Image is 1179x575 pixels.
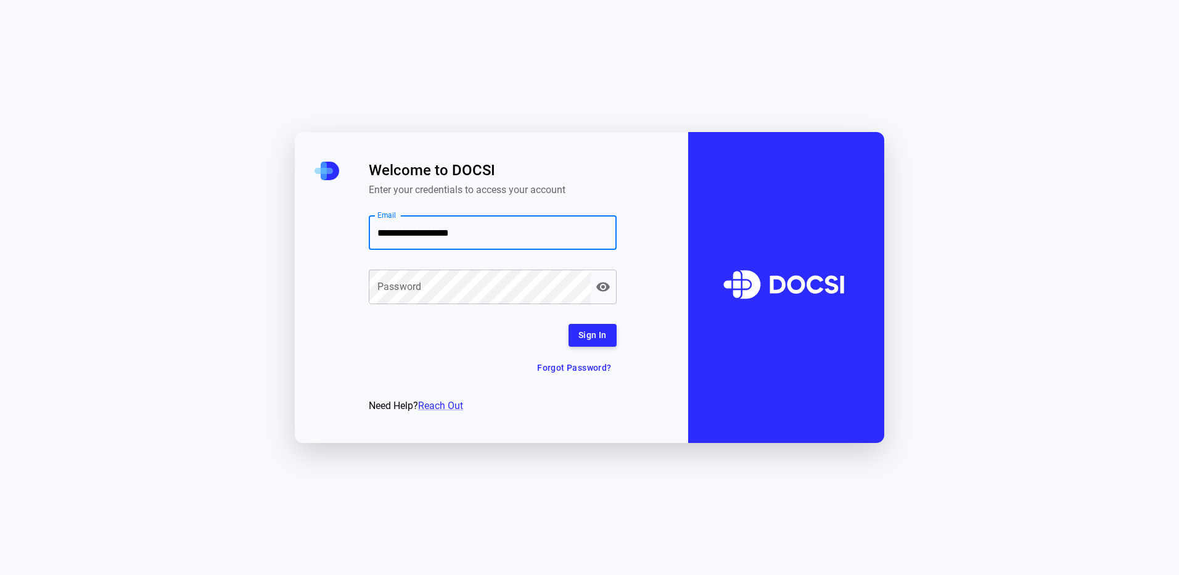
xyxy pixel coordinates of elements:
[369,399,617,413] div: Need Help?
[712,240,860,334] img: DOCSI Logo
[418,400,463,412] a: Reach Out
[314,162,339,180] img: DOCSI Mini Logo
[369,162,617,179] span: Welcome to DOCSI
[377,210,396,220] label: Email
[569,324,617,347] button: Sign In
[369,184,617,196] span: Enter your credentials to access your account
[532,357,616,379] button: Forgot Password?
